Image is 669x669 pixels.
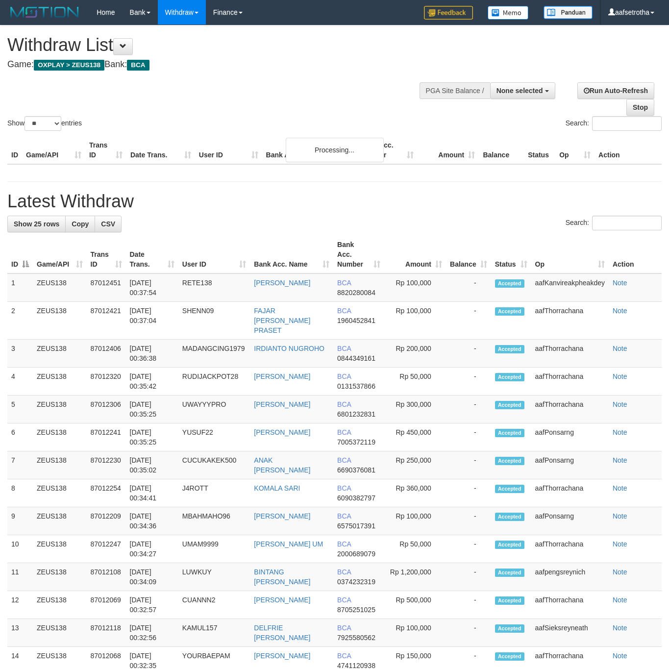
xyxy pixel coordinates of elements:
a: Note [613,568,627,576]
span: CSV [101,220,115,228]
th: ID: activate to sort column descending [7,236,33,273]
span: Accepted [495,541,524,549]
td: RUDIJACKPOT28 [178,368,250,396]
th: Trans ID [85,136,126,164]
td: - [446,273,491,302]
a: Note [613,307,627,315]
td: UMAM9999 [178,535,250,563]
td: - [446,591,491,619]
td: ZEUS138 [33,273,87,302]
th: Date Trans. [126,136,195,164]
a: [PERSON_NAME] [254,596,310,604]
th: Status: activate to sort column ascending [491,236,531,273]
td: Rp 100,000 [384,302,446,340]
td: MADANGCING1979 [178,340,250,368]
td: [DATE] 00:35:02 [126,451,178,479]
span: None selected [496,87,543,95]
td: aafPonsarng [531,451,609,479]
td: ZEUS138 [33,479,87,507]
th: Bank Acc. Name [262,136,357,164]
th: Game/API [22,136,85,164]
button: None selected [490,82,555,99]
td: 9 [7,507,33,535]
span: BCA [337,400,351,408]
td: aafThorrachana [531,591,609,619]
a: Note [613,400,627,408]
span: Accepted [495,307,524,316]
span: Accepted [495,485,524,493]
td: aafpengsreynich [531,563,609,591]
td: - [446,507,491,535]
a: Note [613,596,627,604]
td: 87012451 [87,273,126,302]
td: - [446,340,491,368]
td: [DATE] 00:34:36 [126,507,178,535]
a: CSV [95,216,122,232]
span: Accepted [495,279,524,288]
td: 87012069 [87,591,126,619]
td: aafThorrachana [531,535,609,563]
td: aafThorrachana [531,302,609,340]
span: Copy 0374232319 to clipboard [337,578,375,586]
td: - [446,396,491,423]
a: [PERSON_NAME] [254,400,310,408]
span: Copy 6090382797 to clipboard [337,494,375,502]
div: PGA Site Balance / [420,82,490,99]
td: [DATE] 00:32:57 [126,591,178,619]
th: Balance [479,136,524,164]
a: Note [613,652,627,660]
h1: Latest Withdraw [7,192,662,211]
td: CUANNN2 [178,591,250,619]
div: Processing... [286,138,384,162]
span: BCA [337,652,351,660]
td: Rp 250,000 [384,451,446,479]
td: ZEUS138 [33,396,87,423]
h4: Game: Bank: [7,60,436,70]
td: 3 [7,340,33,368]
td: 12 [7,591,33,619]
td: 10 [7,535,33,563]
a: [PERSON_NAME] [254,512,310,520]
td: YUSUF22 [178,423,250,451]
td: aafThorrachana [531,396,609,423]
input: Search: [592,116,662,131]
td: ZEUS138 [33,368,87,396]
td: SHENN09 [178,302,250,340]
td: ZEUS138 [33,591,87,619]
td: [DATE] 00:37:04 [126,302,178,340]
span: BCA [337,345,351,352]
td: RETE138 [178,273,250,302]
span: Copy 0844349161 to clipboard [337,354,375,362]
a: Note [613,484,627,492]
span: BCA [337,456,351,464]
td: aafSieksreyneath [531,619,609,647]
span: Copy 7925580562 to clipboard [337,634,375,642]
td: 13 [7,619,33,647]
td: Rp 100,000 [384,619,446,647]
span: BCA [127,60,149,71]
td: aafPonsarng [531,423,609,451]
select: Showentries [25,116,61,131]
a: DELFRIE [PERSON_NAME] [254,624,310,642]
span: Accepted [495,429,524,437]
span: Copy 7005372119 to clipboard [337,438,375,446]
td: KAMUL157 [178,619,250,647]
span: BCA [337,568,351,576]
td: 11 [7,563,33,591]
span: Accepted [495,401,524,409]
td: [DATE] 00:35:25 [126,423,178,451]
td: [DATE] 00:34:41 [126,479,178,507]
td: - [446,451,491,479]
a: Copy [65,216,95,232]
td: aafKanvireakpheakdey [531,273,609,302]
td: ZEUS138 [33,563,87,591]
span: Copy 8820280084 to clipboard [337,289,375,297]
span: Copy 8705251025 to clipboard [337,606,375,614]
td: Rp 100,000 [384,507,446,535]
td: aafThorrachana [531,479,609,507]
td: 2 [7,302,33,340]
a: [PERSON_NAME] UM [254,540,323,548]
span: Copy 0131537866 to clipboard [337,382,375,390]
span: Accepted [495,345,524,353]
a: [PERSON_NAME] [254,652,310,660]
